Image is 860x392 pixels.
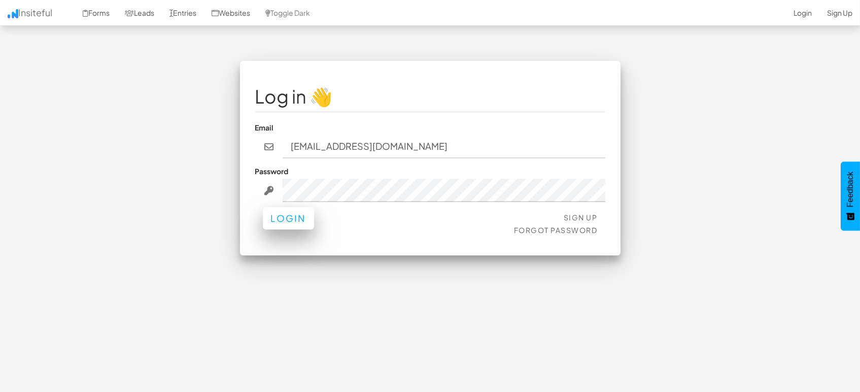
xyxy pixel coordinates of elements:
img: icon.png [8,9,18,18]
input: john@doe.com [283,135,605,158]
a: Forgot Password [514,225,598,235]
button: Feedback - Show survey [841,161,860,231]
label: Password [255,166,289,176]
button: Login [263,207,314,230]
label: Email [255,122,274,133]
h1: Log in 👋 [255,86,605,107]
span: Feedback [846,172,855,207]
a: Sign Up [564,213,598,222]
